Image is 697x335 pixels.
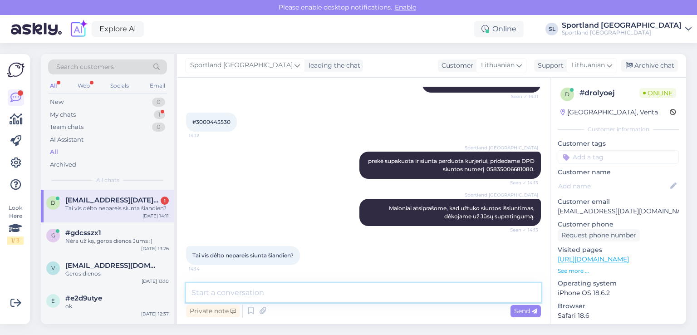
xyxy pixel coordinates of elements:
[186,305,240,317] div: Private note
[154,110,165,119] div: 1
[558,197,679,207] p: Customer email
[141,310,169,317] div: [DATE] 12:37
[65,229,101,237] span: #gdcsszx1
[465,144,538,151] span: Sportland [GEOGRAPHIC_DATA]
[141,245,169,252] div: [DATE] 13:26
[558,167,679,177] p: Customer name
[192,252,294,259] span: Tai vis dėlto nepareis siunta šiandien?
[504,93,538,100] span: Seen ✓ 14:11
[7,61,25,79] img: Askly Logo
[558,220,679,229] p: Customer phone
[558,125,679,133] div: Customer information
[368,158,536,172] span: prekė supakuota ir siunta perduota kurjeriui, pridedame DPD siuntos numerį 05835006681080.
[621,59,678,72] div: Archive chat
[51,232,55,239] span: g
[7,204,24,245] div: Look Here
[50,135,83,144] div: AI Assistant
[558,301,679,311] p: Browser
[50,123,83,132] div: Team chats
[562,22,682,29] div: Sportland [GEOGRAPHIC_DATA]
[65,294,102,302] span: #e2d9utye
[558,150,679,164] input: Add a tag
[50,160,76,169] div: Archived
[48,80,59,92] div: All
[558,207,679,216] p: [EMAIL_ADDRESS][DATE][DOMAIN_NAME]
[534,61,564,70] div: Support
[558,181,668,191] input: Add name
[565,91,569,98] span: d
[76,80,92,92] div: Web
[438,61,473,70] div: Customer
[108,80,131,92] div: Socials
[65,261,160,270] span: virzintas93@gmail.com
[389,205,536,220] span: Maloniai atsiprašome, kad užtuko siuntos išsiuntimas, dėkojame už Jūsų supratingumą.
[504,227,538,233] span: Seen ✓ 14:13
[571,60,605,70] span: Lithuanian
[50,148,58,157] div: All
[148,80,167,92] div: Email
[481,60,515,70] span: Lithuanian
[51,297,55,304] span: e
[558,311,679,320] p: Safari 18.6
[465,192,538,198] span: Sportland [GEOGRAPHIC_DATA]
[189,132,223,139] span: 14:12
[65,270,169,278] div: Geros dienos
[545,23,558,35] div: SL
[562,29,682,36] div: Sportland [GEOGRAPHIC_DATA]
[51,265,55,271] span: v
[558,245,679,255] p: Visited pages
[562,22,692,36] a: Sportland [GEOGRAPHIC_DATA]Sportland [GEOGRAPHIC_DATA]
[152,98,165,107] div: 0
[65,204,169,212] div: Tai vis dėlto nepareis siunta šiandien?
[65,237,169,245] div: Nėra už ką, geros dienos Jums :)
[189,266,223,272] span: 14:14
[69,20,88,39] img: explore-ai
[474,21,524,37] div: Online
[152,123,165,132] div: 0
[50,110,76,119] div: My chats
[190,60,293,70] span: Sportland [GEOGRAPHIC_DATA]
[50,98,64,107] div: New
[558,139,679,148] p: Customer tags
[305,61,360,70] div: leading the chat
[92,21,144,37] a: Explore AI
[96,176,119,184] span: All chats
[392,3,419,11] span: Enable
[51,199,55,206] span: d
[560,108,658,117] div: [GEOGRAPHIC_DATA], Venta
[7,236,24,245] div: 1 / 3
[558,267,679,275] p: See more ...
[142,212,169,219] div: [DATE] 14:11
[161,197,169,205] div: 1
[142,278,169,285] div: [DATE] 13:10
[504,179,538,186] span: Seen ✓ 14:13
[639,88,676,98] span: Online
[579,88,639,99] div: # drolyoej
[558,279,679,288] p: Operating system
[192,118,231,125] span: #3000445530
[558,288,679,298] p: iPhone OS 18.6.2
[56,62,114,72] span: Search customers
[65,196,160,204] span: domantas.jan5@gmail.com
[558,255,629,263] a: [URL][DOMAIN_NAME]
[65,302,169,310] div: ok
[558,229,640,241] div: Request phone number
[514,307,537,315] span: Send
